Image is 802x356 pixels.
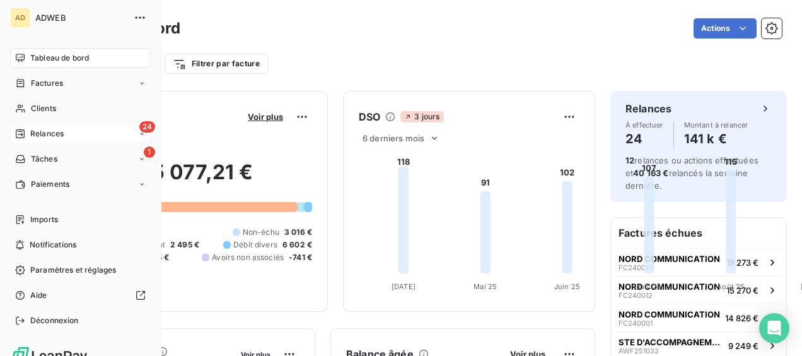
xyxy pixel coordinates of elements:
[728,341,758,351] span: 9 249 €
[170,239,199,251] span: 2 495 €
[31,179,69,190] span: Paiements
[10,285,151,306] a: Aide
[243,227,279,238] span: Non-échu
[10,8,30,28] div: AD
[554,282,580,291] tspan: Juin 25
[392,282,416,291] tspan: [DATE]
[139,121,155,133] span: 24
[30,315,79,326] span: Déconnexion
[71,160,312,198] h2: 155 077,21 €
[611,304,786,331] button: NORD COMMUNICATIONFC24000114 826 €
[363,133,424,143] span: 6 derniers mois
[284,227,312,238] span: 3 016 €
[289,252,312,263] span: -741 €
[619,337,723,347] span: STE D'ACCOMPAGNEMENTS ET FINANCEMENT DES ENTREPRISES - SAFIE
[625,101,671,116] h6: Relances
[625,129,663,149] h4: 24
[684,121,748,129] span: Montant à relancer
[30,239,76,251] span: Notifications
[359,109,380,124] h6: DSO
[248,112,283,122] span: Voir plus
[30,128,64,139] span: Relances
[684,129,748,149] h4: 141 k €
[30,290,47,301] span: Aide
[212,252,284,263] span: Avoirs non associés
[619,319,653,327] span: FC240001
[31,103,56,114] span: Clients
[30,264,116,276] span: Paramètres et réglages
[625,121,663,129] span: À effectuer
[619,309,720,319] span: NORD COMMUNICATION
[282,239,312,251] span: 6 602 €
[30,52,89,64] span: Tableau de bord
[400,111,443,122] span: 3 jours
[717,282,745,291] tspan: Août 25
[31,78,63,89] span: Factures
[725,313,758,323] span: 14 826 €
[35,13,126,23] span: ADWEB
[244,111,287,122] button: Voir plus
[474,282,497,291] tspan: Mai 25
[619,347,659,355] span: AWF251032
[144,146,155,158] span: 1
[694,18,757,39] button: Actions
[30,214,58,225] span: Imports
[636,282,661,291] tspan: Juil. 25
[31,153,57,165] span: Tâches
[759,313,789,343] div: Open Intercom Messenger
[165,54,268,74] button: Filtrer par facture
[233,239,277,251] span: Débit divers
